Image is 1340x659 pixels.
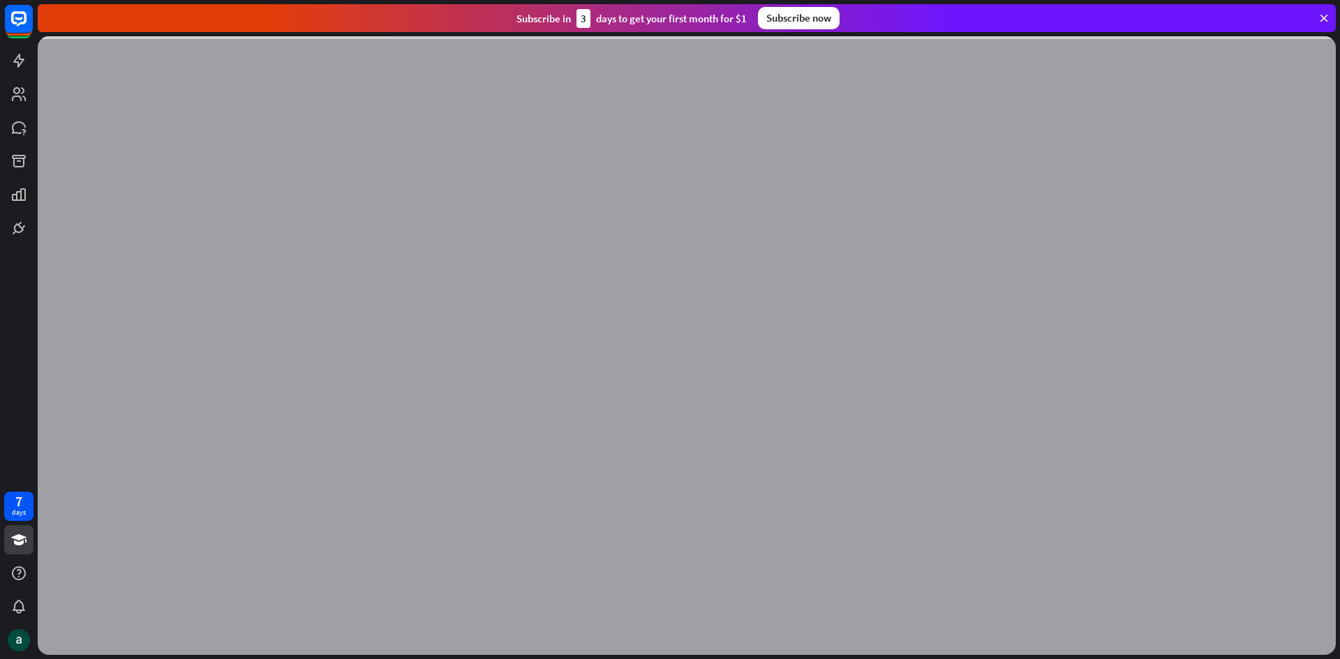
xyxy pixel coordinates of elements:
[516,9,747,28] div: Subscribe in days to get your first month for $1
[4,492,33,521] a: 7 days
[15,495,22,508] div: 7
[12,508,26,517] div: days
[758,7,840,29] div: Subscribe now
[576,9,590,28] div: 3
